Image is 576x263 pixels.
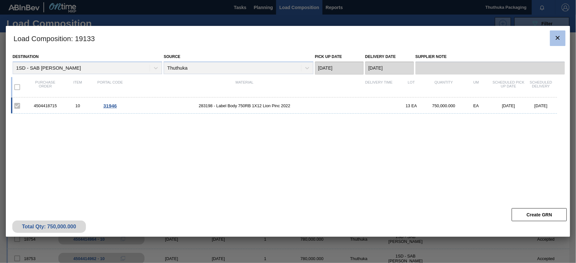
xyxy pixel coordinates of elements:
[416,52,565,62] label: Supplier Note
[395,103,428,108] div: 13 EA
[62,80,94,94] div: Item
[13,54,39,59] label: Destination
[428,103,460,108] div: 750,000.000
[126,103,363,108] span: 283198 - Label Body 750RB 1X12 Lion Pinc 2022
[395,80,428,94] div: Lot
[17,224,81,230] div: Total Qty: 750,000.000
[126,80,363,94] div: Material
[365,54,396,59] label: Delivery Date
[29,103,62,108] div: 4504418715
[315,54,342,59] label: Pick up Date
[94,80,126,94] div: Portal code
[460,80,492,94] div: UM
[29,80,62,94] div: Purchase order
[492,103,525,108] div: [DATE]
[428,80,460,94] div: Quantity
[315,62,364,74] input: mm/dd/yyyy
[94,103,126,109] div: Go to Order
[460,103,492,108] div: EA
[492,80,525,94] div: Scheduled Pick up Date
[525,80,557,94] div: Scheduled Delivery
[103,103,117,109] span: 31946
[512,208,567,221] button: Create GRN
[365,62,414,74] input: mm/dd/yyyy
[363,80,395,94] div: Delivery Time
[525,103,557,108] div: [DATE]
[6,26,570,51] h3: Load Composition : 19133
[62,103,94,108] div: 10
[164,54,180,59] label: Source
